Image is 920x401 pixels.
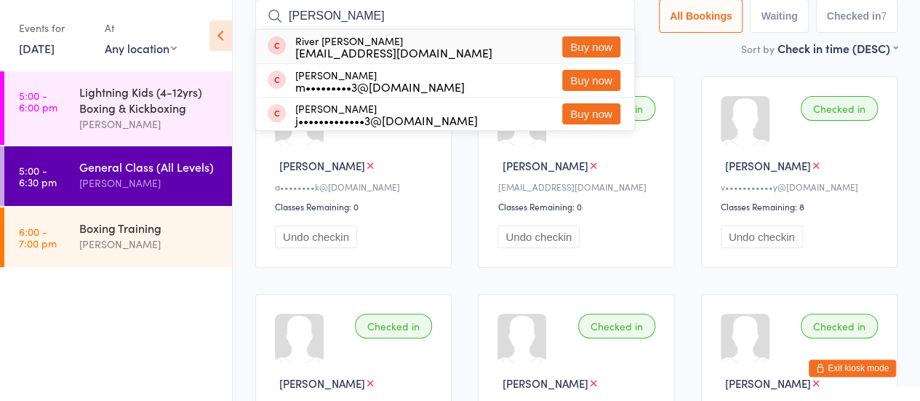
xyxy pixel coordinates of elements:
[275,226,357,248] button: Undo checkin
[497,180,659,193] div: [EMAIL_ADDRESS][DOMAIN_NAME]
[801,96,878,121] div: Checked in
[578,314,655,338] div: Checked in
[279,376,365,391] span: [PERSON_NAME]
[497,200,659,213] div: Classes Remaining: 0
[725,158,811,173] span: [PERSON_NAME]
[275,200,436,213] div: Classes Remaining: 0
[502,158,588,173] span: [PERSON_NAME]
[19,40,55,56] a: [DATE]
[4,71,232,145] a: 5:00 -6:00 pmLightning Kids (4-12yrs) Boxing & Kickboxing[PERSON_NAME]
[295,103,478,126] div: [PERSON_NAME]
[295,35,492,58] div: River [PERSON_NAME]
[4,207,232,267] a: 6:00 -7:00 pmBoxing Training[PERSON_NAME]
[721,180,882,193] div: v•••••••••••y@[DOMAIN_NAME]
[19,90,57,113] time: 5:00 - 6:00 pm
[741,41,775,56] label: Sort by
[79,84,220,116] div: Lightning Kids (4-12yrs) Boxing & Kickboxing
[19,164,57,188] time: 5:00 - 6:30 pm
[725,376,811,391] span: [PERSON_NAME]
[801,314,878,338] div: Checked in
[809,360,896,377] button: Exit kiosk mode
[105,16,177,40] div: At
[275,180,436,193] div: a••••••••k@[DOMAIN_NAME]
[295,69,465,92] div: [PERSON_NAME]
[777,40,897,56] div: Check in time (DESC)
[497,226,580,248] button: Undo checkin
[295,81,465,92] div: m•••••••••3@[DOMAIN_NAME]
[279,158,365,173] span: [PERSON_NAME]
[79,159,220,175] div: General Class (All Levels)
[562,103,620,124] button: Buy now
[881,10,887,22] div: 7
[19,16,90,40] div: Events for
[295,114,478,126] div: j•••••••••••••3@[DOMAIN_NAME]
[721,200,882,213] div: Classes Remaining: 8
[562,70,620,91] button: Buy now
[295,47,492,58] div: [EMAIL_ADDRESS][DOMAIN_NAME]
[79,175,220,191] div: [PERSON_NAME]
[355,314,432,338] div: Checked in
[4,146,232,206] a: 5:00 -6:30 pmGeneral Class (All Levels)[PERSON_NAME]
[721,226,803,248] button: Undo checkin
[79,236,220,253] div: [PERSON_NAME]
[19,226,57,249] time: 6:00 - 7:00 pm
[79,116,220,132] div: [PERSON_NAME]
[105,40,177,56] div: Any location
[502,376,588,391] span: [PERSON_NAME]
[562,36,620,57] button: Buy now
[79,220,220,236] div: Boxing Training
